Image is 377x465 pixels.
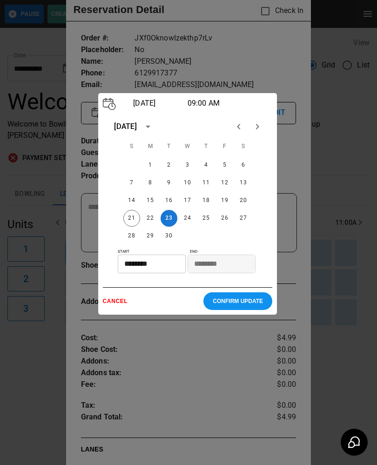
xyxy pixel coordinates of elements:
[161,137,177,156] span: Tuesday
[216,137,233,156] span: Friday
[142,192,159,209] button: 15
[229,117,248,136] button: Previous month
[235,192,252,209] button: 20
[123,228,140,244] button: 28
[203,292,272,310] button: CONFIRM UPDATE
[161,157,177,174] button: 2
[235,137,252,156] span: Saturday
[188,98,272,109] p: 09:00 AM
[142,228,159,244] button: 29
[198,175,215,191] button: 11
[123,175,140,191] button: 7
[179,157,196,174] button: 3
[140,119,156,135] button: calendar view is open, switch to year view
[103,298,204,304] p: CANCEL
[142,175,159,191] button: 8
[216,192,233,209] button: 19
[235,157,252,174] button: 6
[213,298,263,304] p: CONFIRM UPDATE
[161,192,177,209] button: 16
[198,192,215,209] button: 18
[123,192,140,209] button: 14
[118,255,179,273] input: Choose time, selected time is 9:00 AM
[198,210,215,227] button: 25
[142,157,159,174] button: 1
[188,255,249,273] input: Choose time, selected time is 10:00 AM
[161,210,177,227] button: 23
[216,175,233,191] button: 12
[216,157,233,174] button: 5
[161,175,177,191] button: 9
[179,192,196,209] button: 17
[114,121,137,132] div: [DATE]
[161,228,177,244] button: 30
[235,175,252,191] button: 13
[216,210,233,227] button: 26
[179,210,196,227] button: 24
[142,137,159,156] span: Monday
[198,137,215,156] span: Thursday
[142,210,159,227] button: 22
[131,98,188,109] p: [DATE]
[198,157,215,174] button: 4
[235,210,252,227] button: 27
[179,137,196,156] span: Wednesday
[123,210,140,227] button: 21
[248,117,267,136] button: Next month
[123,137,140,156] span: Sunday
[179,175,196,191] button: 10
[103,98,116,110] img: Vector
